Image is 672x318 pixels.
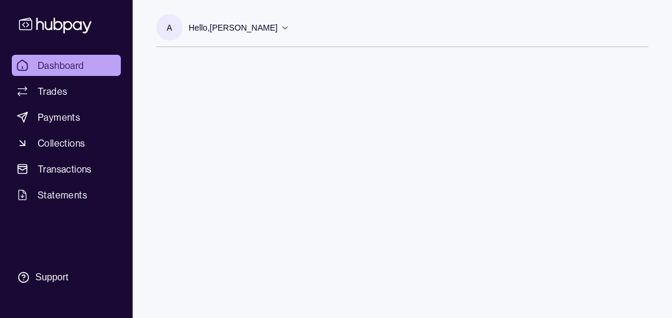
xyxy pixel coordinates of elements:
span: Dashboard [38,58,84,72]
a: Collections [12,132,121,154]
span: Payments [38,110,80,124]
div: Support [35,271,68,284]
a: Transactions [12,158,121,180]
span: Trades [38,84,67,98]
p: A [167,21,172,34]
a: Statements [12,184,121,206]
a: Support [12,265,121,290]
a: Dashboard [12,55,121,76]
span: Collections [38,136,85,150]
a: Trades [12,81,121,102]
p: Hello, [PERSON_NAME] [189,21,278,34]
span: Transactions [38,162,92,176]
span: Statements [38,188,87,202]
a: Payments [12,107,121,128]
